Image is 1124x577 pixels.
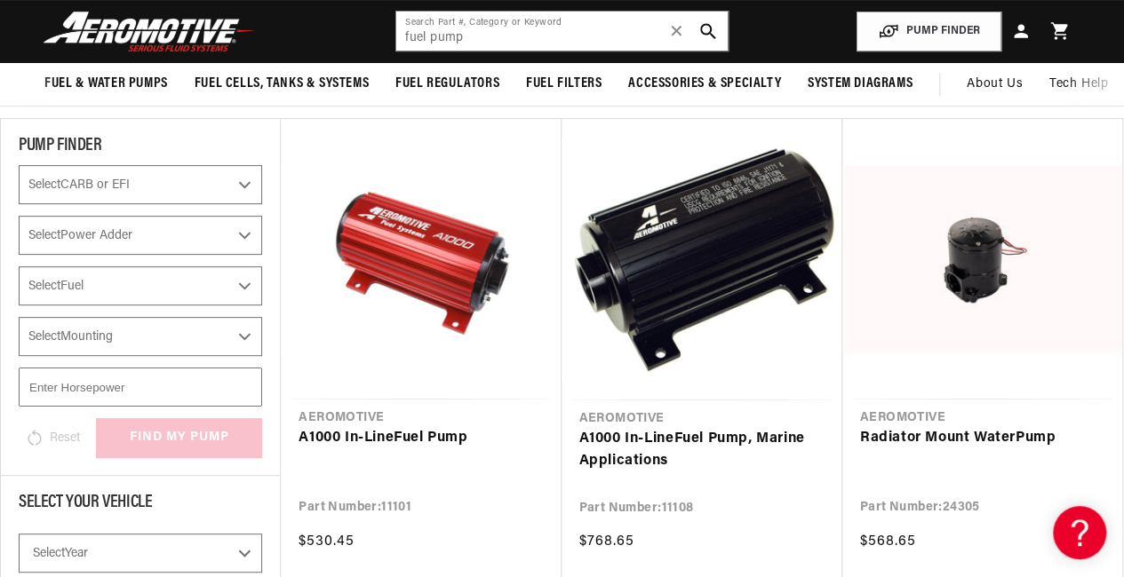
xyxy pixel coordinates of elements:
[19,368,262,407] input: Enter Horsepower
[195,75,369,93] span: Fuel Cells, Tanks & Systems
[628,75,781,93] span: Accessories & Specialty
[19,317,262,356] select: Mounting
[860,427,1104,450] a: Radiator Mount WaterPump
[44,75,168,93] span: Fuel & Water Pumps
[19,266,262,305] select: Fuel
[526,75,602,93] span: Fuel Filters
[181,63,382,105] summary: Fuel Cells, Tanks & Systems
[299,427,543,450] a: A1000 In-LineFuel Pump
[19,494,262,516] div: Select Your Vehicle
[396,12,728,51] input: Search by Part Number, Category or Keyword
[953,63,1036,106] a: About Us
[857,12,1001,51] button: PUMP FINDER
[19,216,262,255] select: Power Adder
[615,63,794,105] summary: Accessories & Specialty
[395,75,499,93] span: Fuel Regulators
[382,63,513,105] summary: Fuel Regulators
[794,63,926,105] summary: System Diagrams
[1049,75,1108,94] span: Tech Help
[19,137,102,154] span: PUMP FINDER
[38,11,260,52] img: Aeromotive
[689,12,728,51] button: search button
[19,534,262,573] select: Year
[31,63,181,105] summary: Fuel & Water Pumps
[668,17,684,45] span: ✕
[808,75,913,93] span: System Diagrams
[1036,63,1121,106] summary: Tech Help
[579,428,825,473] a: A1000 In-LineFuel Pump, Marine Applications
[967,77,1023,91] span: About Us
[19,165,262,204] select: CARB or EFI
[513,63,615,105] summary: Fuel Filters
